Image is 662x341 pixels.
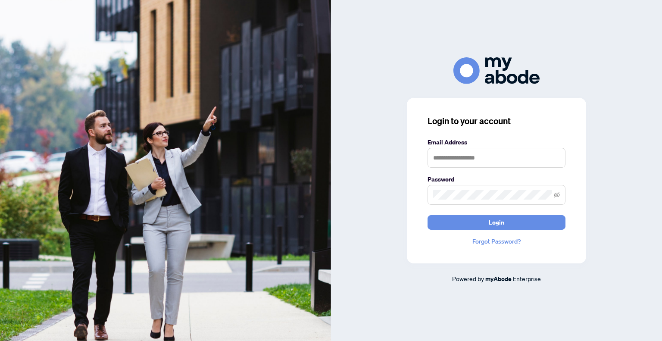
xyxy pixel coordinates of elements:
label: Password [428,175,565,184]
span: Powered by [452,275,484,282]
span: Enterprise [513,275,541,282]
button: Login [428,215,565,230]
span: Login [489,216,504,229]
span: eye-invisible [554,192,560,198]
a: myAbode [485,274,512,284]
label: Email Address [428,138,565,147]
a: Forgot Password? [428,237,565,246]
h3: Login to your account [428,115,565,127]
img: ma-logo [453,57,540,84]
